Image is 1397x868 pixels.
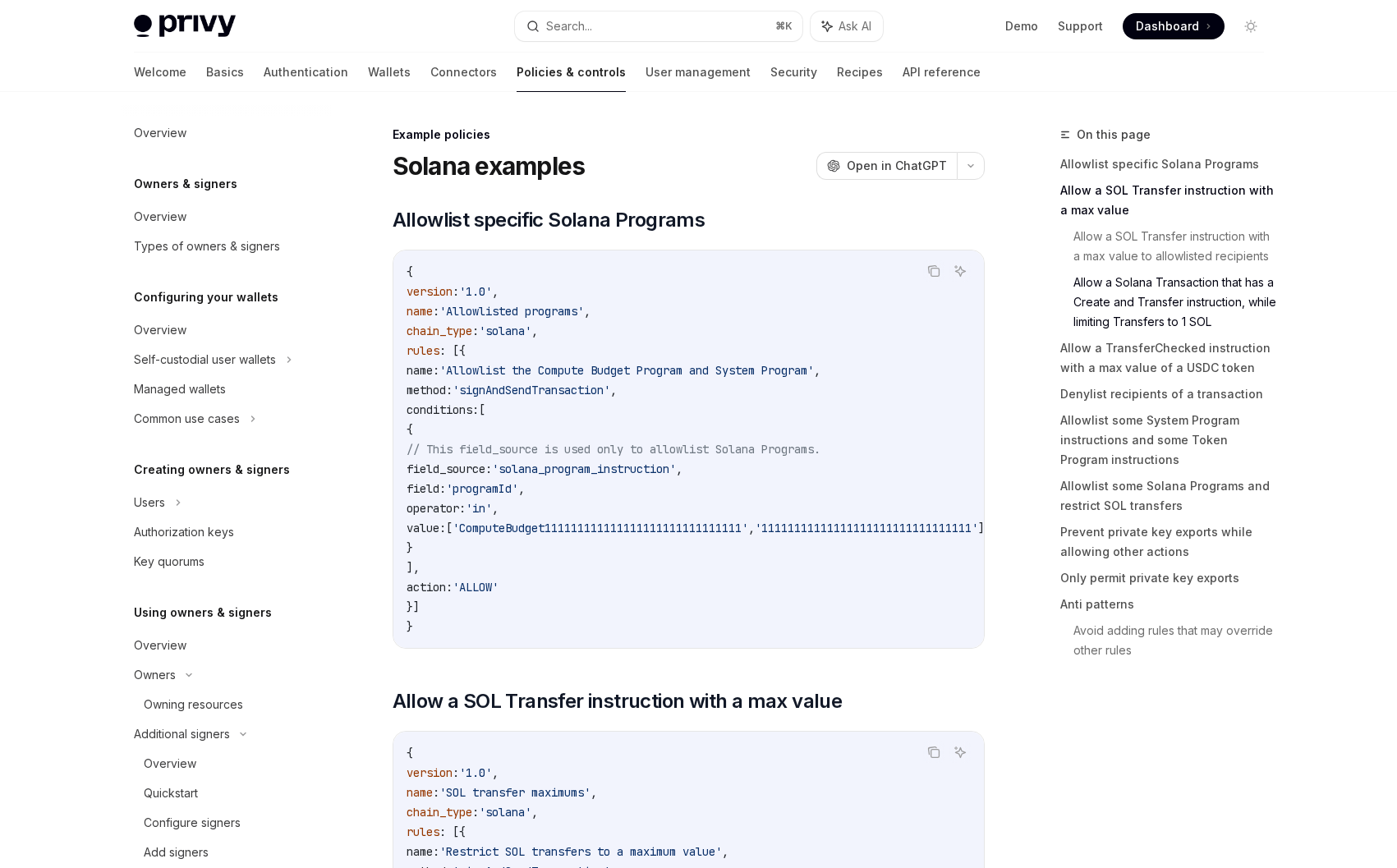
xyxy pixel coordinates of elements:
[591,785,597,800] span: ,
[407,521,446,535] span: value:
[903,53,981,92] a: API reference
[775,20,793,33] span: ⌘ K
[531,805,538,820] span: ,
[121,690,331,719] a: Owning resources
[811,11,883,41] button: Ask AI
[1077,125,1151,145] span: On this page
[748,521,755,535] span: ,
[407,501,466,516] span: operator:
[121,547,331,576] a: Key quorums
[1005,18,1038,34] a: Demo
[1123,13,1225,39] a: Dashboard
[407,383,453,397] span: method:
[479,324,531,338] span: 'solana'
[144,754,196,774] div: Overview
[368,53,411,92] a: Wallets
[134,53,186,92] a: Welcome
[816,152,957,180] button: Open in ChatGPT
[949,742,971,763] button: Ask AI
[407,324,472,338] span: chain_type
[121,517,331,547] a: Authorization keys
[472,324,479,338] span: :
[1060,407,1277,473] a: Allowlist some System Program instructions and some Token Program instructions
[439,304,584,319] span: 'Allowlisted programs'
[121,778,331,808] a: Quickstart
[407,746,413,760] span: {
[439,785,591,800] span: 'SOL transfer maximums'
[407,304,433,319] span: name
[134,460,290,480] h5: Creating owners & signers
[515,11,802,41] button: Search...⌘K
[393,151,586,181] h1: Solana examples
[121,374,331,404] a: Managed wallets
[407,422,413,437] span: {
[121,202,331,232] a: Overview
[1073,223,1277,269] a: Allow a SOL Transfer instruction with a max value to allowlisted recipients
[134,379,226,399] div: Managed wallets
[393,688,843,714] span: Allow a SOL Transfer instruction with a max value
[610,383,617,397] span: ,
[517,53,626,92] a: Policies & controls
[144,783,198,803] div: Quickstart
[949,260,971,282] button: Ask AI
[837,53,883,92] a: Recipes
[134,552,204,572] div: Key quorums
[676,462,682,476] span: ,
[1060,381,1277,407] a: Denylist recipients of a transaction
[1073,269,1277,335] a: Allow a Solana Transaction that has a Create and Transfer instruction, while limiting Transfers t...
[393,126,985,143] div: Example policies
[144,843,209,862] div: Add signers
[1136,18,1199,34] span: Dashboard
[121,631,331,660] a: Overview
[407,462,492,476] span: field_source:
[144,813,241,833] div: Configure signers
[1060,177,1277,223] a: Allow a SOL Transfer instruction with a max value
[393,207,705,233] span: Allowlist specific Solana Programs
[134,237,280,256] div: Types of owners & signers
[492,765,499,780] span: ,
[439,363,814,378] span: 'Allowlist the Compute Budget Program and System Program'
[479,402,485,417] span: [
[121,749,331,778] a: Overview
[755,521,978,535] span: '11111111111111111111111111111111'
[121,838,331,867] a: Add signers
[1060,335,1277,381] a: Allow a TransferChecked instruction with a max value of a USDC token
[479,805,531,820] span: 'solana'
[923,742,944,763] button: Copy the contents from the code block
[407,844,439,859] span: name:
[466,501,492,516] span: 'in'
[134,320,186,340] div: Overview
[453,284,459,299] span: :
[446,481,518,496] span: 'programId'
[646,53,751,92] a: User management
[839,18,871,34] span: Ask AI
[134,724,230,744] div: Additional signers
[1058,18,1103,34] a: Support
[407,560,420,575] span: ],
[264,53,348,92] a: Authentication
[978,521,985,535] span: ]
[121,232,331,261] a: Types of owners & signers
[453,580,499,595] span: 'ALLOW'
[134,15,236,38] img: light logo
[923,260,944,282] button: Copy the contents from the code block
[453,521,748,535] span: 'ComputeBudget111111111111111111111111111111'
[407,402,479,417] span: conditions:
[1060,473,1277,519] a: Allowlist some Solana Programs and restrict SOL transfers
[459,765,492,780] span: '1.0'
[407,765,453,780] span: version
[1060,151,1277,177] a: Allowlist specific Solana Programs
[446,521,453,535] span: [
[134,603,272,622] h5: Using owners & signers
[546,16,592,36] div: Search...
[134,207,186,227] div: Overview
[722,844,728,859] span: ,
[121,315,331,345] a: Overview
[433,785,439,800] span: :
[459,284,492,299] span: '1.0'
[407,363,439,378] span: name:
[1060,519,1277,565] a: Prevent private key exports while allowing other actions
[407,540,413,555] span: }
[407,619,413,634] span: }
[144,695,243,714] div: Owning resources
